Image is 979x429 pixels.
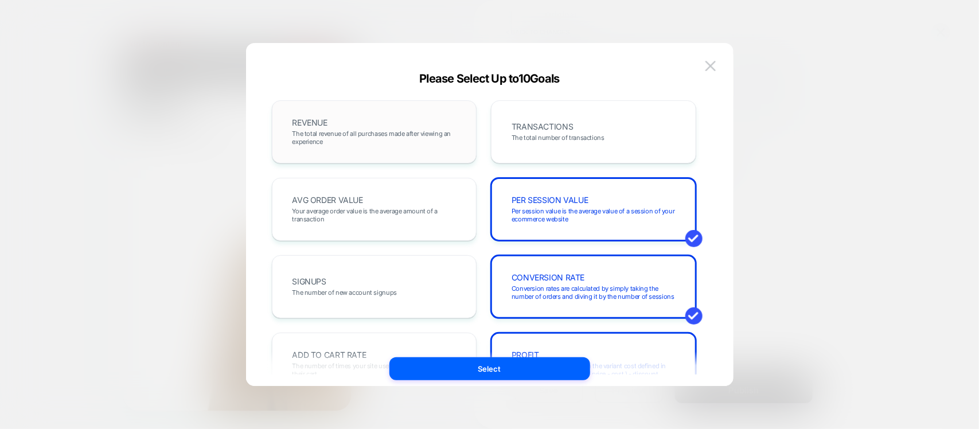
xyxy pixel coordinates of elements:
a: 0 / $0.00 [51,89,97,100]
span: 0 [64,89,68,99]
span: The total number of transactions [512,134,604,142]
img: close [705,61,716,71]
span: TRANSACTIONS [512,123,573,131]
span: PER SESSION VALUE [512,196,588,204]
span: $0.00 [76,89,97,99]
a: Shop now [167,21,206,38]
span: Per session value is the average value of a session of your ecommerce website [512,207,676,223]
span: PROFIT [512,351,539,359]
span: [DATE] [16,22,40,37]
span: Conversion rates are calculated by simply taking the number of orders and diving it by the number... [512,284,676,301]
button: Select [389,357,590,380]
span: Please Select Up to 10 Goals [419,72,560,85]
span: / [71,89,74,99]
a: 0 [29,89,44,100]
span: CONVERSION RATE [512,274,584,282]
span: 0 [40,89,44,99]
